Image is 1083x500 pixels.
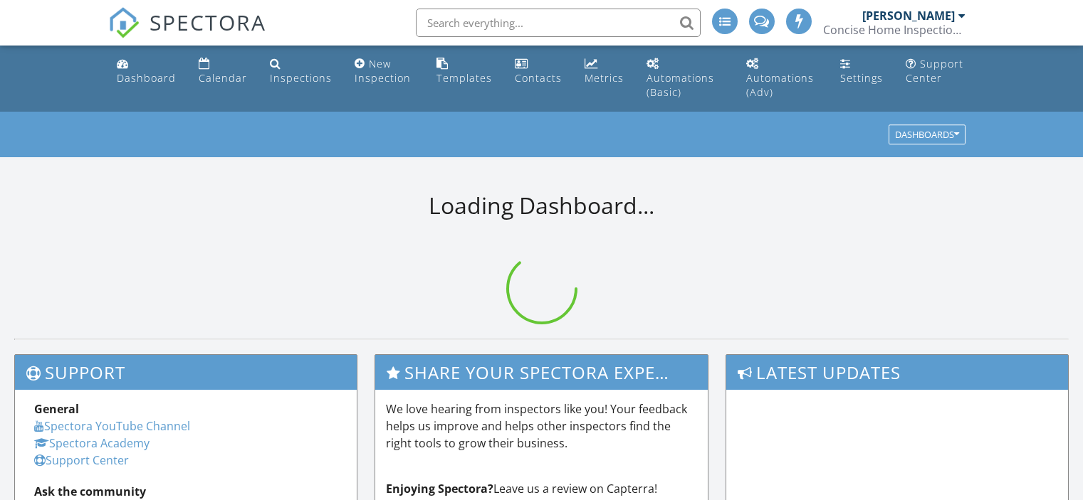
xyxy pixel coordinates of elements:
[270,71,332,85] div: Inspections
[889,125,966,145] button: Dashboards
[900,51,972,92] a: Support Center
[34,435,150,451] a: Spectora Academy
[895,130,959,140] div: Dashboards
[416,9,701,37] input: Search everything...
[579,51,629,92] a: Metrics
[436,71,492,85] div: Templates
[34,483,338,500] div: Ask the community
[264,51,338,92] a: Inspections
[431,51,498,92] a: Templates
[34,452,129,468] a: Support Center
[34,401,79,417] strong: General
[150,7,266,37] span: SPECTORA
[386,400,698,452] p: We love hearing from inspectors like you! Your feedback helps us improve and helps other inspecto...
[375,355,708,390] h3: Share Your Spectora Experience
[835,51,889,92] a: Settings
[823,23,966,37] div: Concise Home Inspection Services
[641,51,729,106] a: Automations (Basic)
[108,7,140,38] img: The Best Home Inspection Software - Spectora
[726,355,1068,390] h3: Latest Updates
[349,51,419,92] a: New Inspection
[647,71,714,99] div: Automations (Basic)
[840,71,883,85] div: Settings
[355,57,411,85] div: New Inspection
[117,71,176,85] div: Dashboard
[862,9,955,23] div: [PERSON_NAME]
[15,355,357,390] h3: Support
[515,71,562,85] div: Contacts
[386,481,493,496] strong: Enjoying Spectora?
[509,51,567,92] a: Contacts
[111,51,182,92] a: Dashboard
[193,51,253,92] a: Calendar
[741,51,823,106] a: Automations (Advanced)
[199,71,247,85] div: Calendar
[386,480,698,497] p: Leave us a review on Capterra!
[906,57,963,85] div: Support Center
[34,418,190,434] a: Spectora YouTube Channel
[585,71,624,85] div: Metrics
[746,71,814,99] div: Automations (Adv)
[108,19,266,49] a: SPECTORA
